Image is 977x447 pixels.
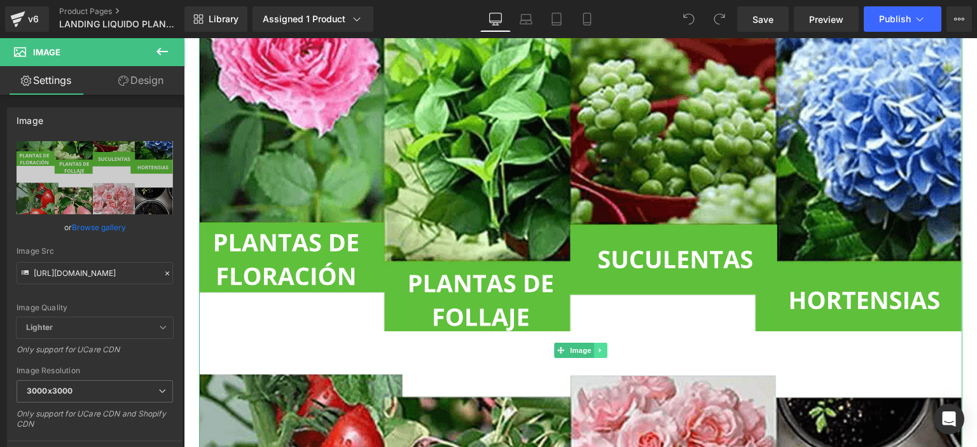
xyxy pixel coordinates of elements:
button: Undo [676,6,702,32]
a: Product Pages [59,6,202,17]
span: LANDING LIQUIDO PLANTAS [59,19,178,29]
div: Image Resolution [17,366,173,375]
button: Publish [864,6,941,32]
div: v6 [25,11,41,27]
div: Image [17,108,43,126]
div: or [17,221,173,234]
a: Expand / Collapse [410,305,423,320]
div: Only support for UCare CDN [17,345,173,363]
a: Mobile [572,6,602,32]
a: New Library [184,6,247,32]
a: Laptop [511,6,541,32]
span: Library [209,13,239,25]
div: Only support for UCare CDN and Shopify CDN [17,409,173,437]
div: Image Src [17,247,173,256]
a: Design [95,66,187,95]
div: Open Intercom Messenger [934,404,964,434]
b: 3000x3000 [27,386,73,395]
button: Redo [707,6,732,32]
span: Publish [879,14,911,24]
a: Tablet [541,6,572,32]
a: v6 [5,6,49,32]
a: Preview [794,6,859,32]
b: Lighter [26,322,53,332]
a: Desktop [480,6,511,32]
span: Save [752,13,773,26]
span: Image [33,47,60,57]
span: Preview [809,13,843,26]
div: Image Quality [17,303,173,312]
span: Image [384,305,410,320]
div: Assigned 1 Product [263,13,363,25]
button: More [946,6,972,32]
a: Browse gallery [72,216,126,238]
input: Link [17,262,173,284]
